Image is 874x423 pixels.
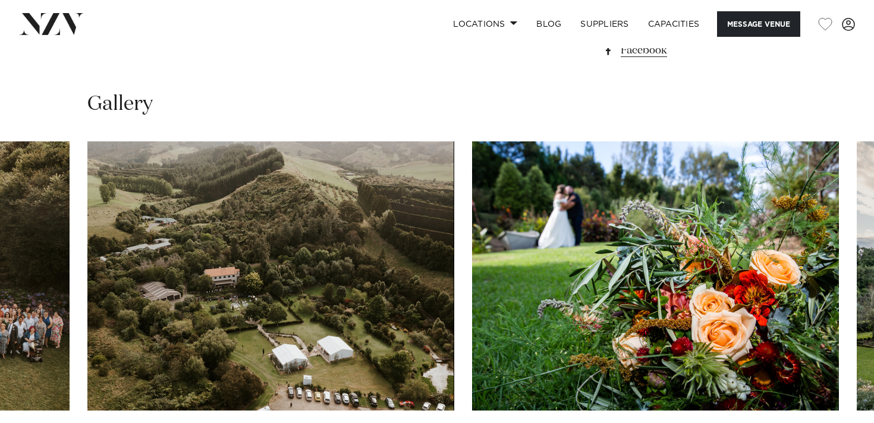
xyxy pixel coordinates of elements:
a: SUPPLIERS [571,11,638,37]
button: Message Venue [717,11,800,37]
swiper-slide: 9 / 20 [472,141,839,411]
a: Locations [444,11,527,37]
swiper-slide: 8 / 20 [87,141,454,411]
h2: Gallery [87,91,153,118]
a: Capacities [639,11,709,37]
a: Facebook [601,42,787,59]
a: BLOG [527,11,571,37]
img: nzv-logo.png [19,13,84,34]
